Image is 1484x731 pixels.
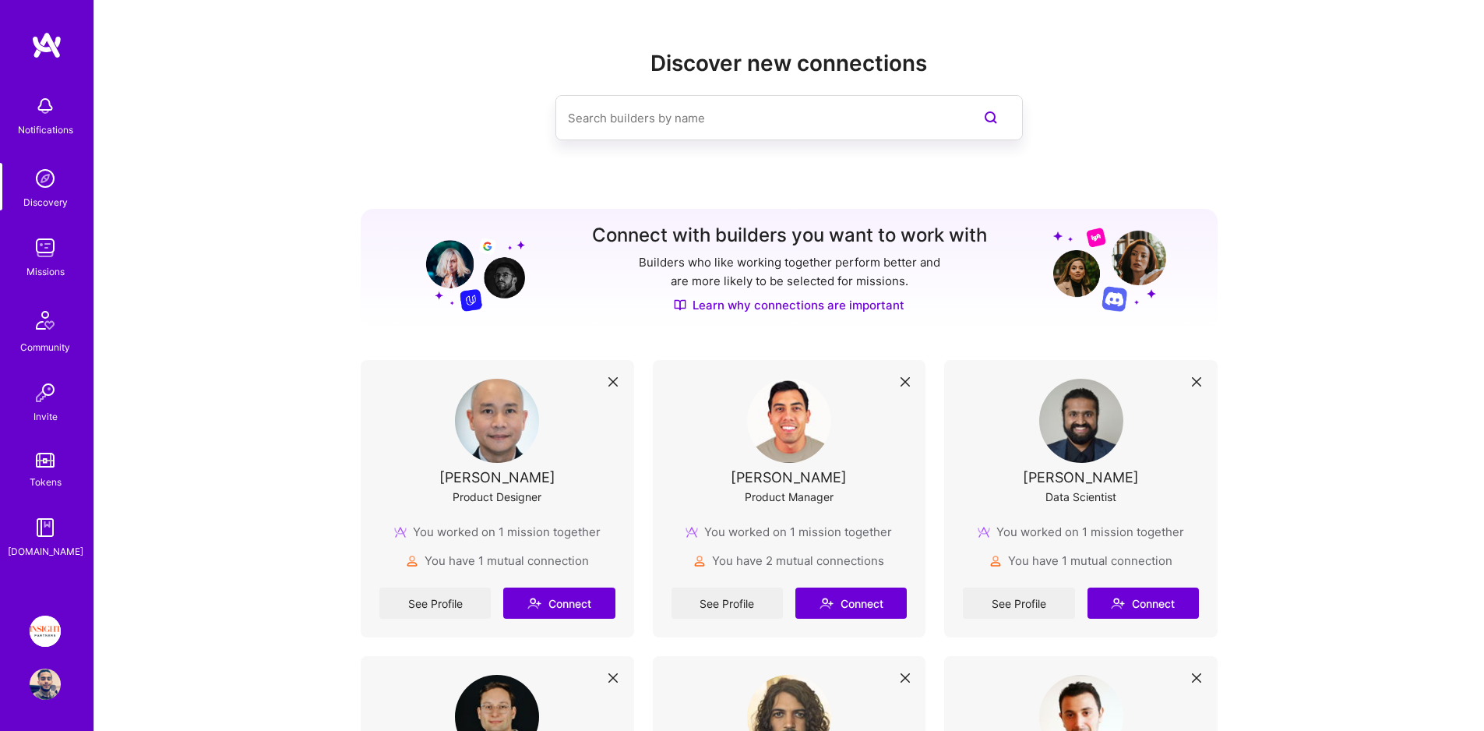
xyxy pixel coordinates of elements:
[674,297,904,313] a: Learn why connections are important
[978,524,1184,540] div: You worked on 1 mission together
[686,524,892,540] div: You worked on 1 mission together
[592,224,987,247] h3: Connect with builders you want to work with
[1053,227,1166,312] img: Grow your network
[1111,596,1125,610] i: icon Connect
[693,553,884,569] div: You have 2 mutual connections
[693,555,706,567] img: mutualConnections icon
[26,263,65,280] div: Missions
[963,588,1074,619] a: See Profile
[379,588,491,619] a: See Profile
[672,588,783,619] a: See Profile
[30,616,61,647] img: Insight Partners: Data & AI - Sourcing
[26,669,65,700] a: User Avatar
[8,543,83,560] div: [DOMAIN_NAME]
[30,377,61,408] img: Invite
[30,163,61,194] img: discovery
[453,489,541,505] div: Product Designer
[455,379,539,463] img: User Avatar
[406,553,589,569] div: You have 1 mutual connection
[608,673,618,683] i: icon Close
[1192,377,1201,387] i: icon Close
[26,616,65,647] a: Insight Partners: Data & AI - Sourcing
[412,226,525,312] img: Grow your network
[901,673,910,683] i: icon Close
[36,453,55,468] img: tokens
[989,553,1172,569] div: You have 1 mutual connection
[18,122,73,138] div: Notifications
[30,232,61,263] img: teamwork
[989,555,1002,567] img: mutualConnections icon
[361,51,1218,76] h2: Discover new connections
[1192,673,1201,683] i: icon Close
[674,298,686,312] img: Discover
[731,469,847,486] div: [PERSON_NAME]
[30,669,61,700] img: User Avatar
[23,194,68,210] div: Discovery
[636,253,943,291] p: Builders who like working together perform better and are more likely to be selected for missions.
[901,377,910,387] i: icon Close
[503,588,615,619] button: Connect
[982,108,1000,127] i: icon SearchPurple
[394,524,601,540] div: You worked on 1 mission together
[30,474,62,490] div: Tokens
[20,339,70,355] div: Community
[747,379,831,463] img: User Avatar
[31,31,62,59] img: logo
[686,526,698,539] img: mission icon
[978,526,990,539] img: mission icon
[1087,588,1199,619] button: Connect
[795,588,907,619] button: Connect
[439,469,555,486] div: [PERSON_NAME]
[1045,489,1116,505] div: Data Scientist
[30,90,61,122] img: bell
[527,596,541,610] i: icon Connect
[26,302,64,339] img: Community
[1023,469,1139,486] div: [PERSON_NAME]
[1039,379,1123,463] img: User Avatar
[406,555,418,567] img: mutualConnections icon
[608,377,618,387] i: icon Close
[820,596,834,610] i: icon Connect
[568,98,948,138] input: overall type: UNKNOWN_TYPE server type: NO_SERVER_DATA heuristic type: UNKNOWN_TYPE label: Search...
[394,526,407,539] img: mission icon
[745,489,834,505] div: Product Manager
[33,408,58,425] div: Invite
[30,512,61,543] img: guide book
